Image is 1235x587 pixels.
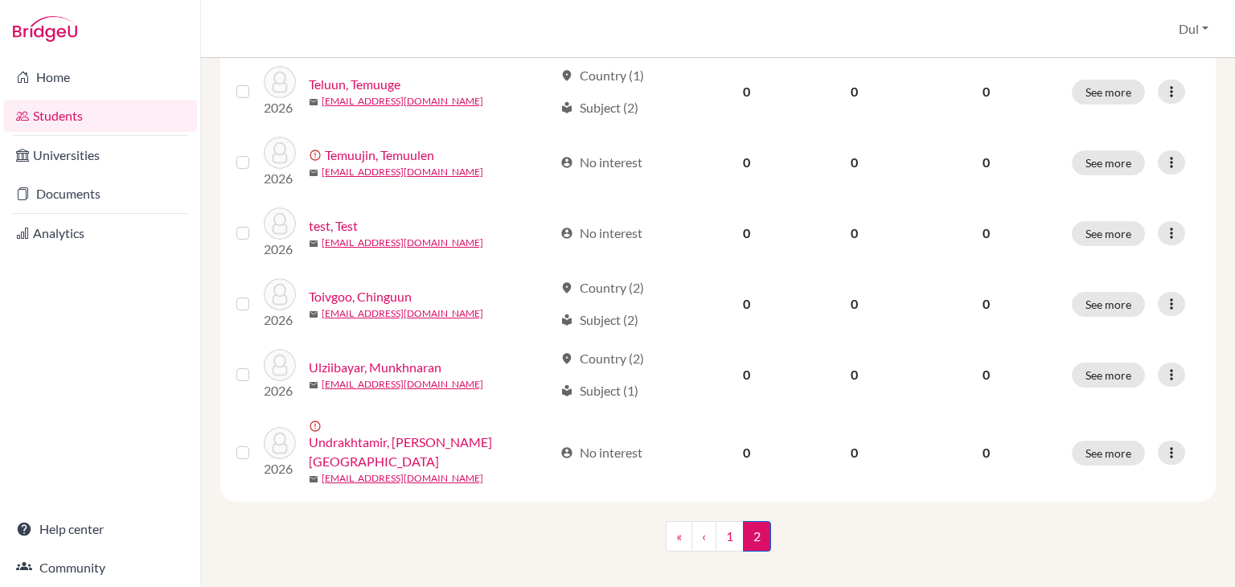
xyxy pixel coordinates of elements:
[3,100,197,132] a: Students
[309,97,318,107] span: mail
[13,16,77,42] img: Bridge-U
[309,168,318,178] span: mail
[264,169,296,188] p: 2026
[264,427,296,459] img: Undrakhtamir, Gan-Erdene
[322,471,483,486] a: [EMAIL_ADDRESS][DOMAIN_NAME]
[560,384,573,397] span: local_library
[560,314,573,326] span: local_library
[1072,363,1145,388] button: See more
[1072,441,1145,466] button: See more
[694,56,799,127] td: 0
[264,207,296,240] img: test, Test
[560,443,642,462] div: No interest
[3,217,197,249] a: Analytics
[920,443,1052,462] p: 0
[309,420,325,433] span: error_outline
[264,459,296,478] p: 2026
[743,521,771,552] span: 2
[666,521,771,564] nav: ...
[264,381,296,400] p: 2026
[694,127,799,198] td: 0
[322,94,483,109] a: [EMAIL_ADDRESS][DOMAIN_NAME]
[322,377,483,392] a: [EMAIL_ADDRESS][DOMAIN_NAME]
[309,216,358,236] a: test, Test
[560,278,644,298] div: Country (2)
[264,98,296,117] p: 2026
[560,227,573,240] span: account_circle
[560,224,642,243] div: No interest
[1072,150,1145,175] button: See more
[560,156,573,169] span: account_circle
[560,381,638,400] div: Subject (1)
[716,521,744,552] a: 1
[920,365,1052,384] p: 0
[560,66,644,85] div: Country (1)
[560,352,573,365] span: location_on
[560,98,638,117] div: Subject (2)
[264,310,296,330] p: 2026
[3,513,197,545] a: Help center
[694,198,799,269] td: 0
[799,339,910,410] td: 0
[264,278,296,310] img: Toivgoo, Chinguun
[309,474,318,484] span: mail
[560,349,644,368] div: Country (2)
[560,69,573,82] span: location_on
[309,287,412,306] a: Toivgoo, Chinguun
[694,410,799,495] td: 0
[560,101,573,114] span: local_library
[3,178,197,210] a: Documents
[3,139,197,171] a: Universities
[920,153,1052,172] p: 0
[322,236,483,250] a: [EMAIL_ADDRESS][DOMAIN_NAME]
[694,269,799,339] td: 0
[309,433,553,471] a: Undrakhtamir, [PERSON_NAME][GEOGRAPHIC_DATA]
[666,521,692,552] a: «
[920,82,1052,101] p: 0
[920,224,1052,243] p: 0
[799,127,910,198] td: 0
[309,310,318,319] span: mail
[799,198,910,269] td: 0
[691,521,716,552] a: ‹
[1072,292,1145,317] button: See more
[560,446,573,459] span: account_circle
[799,410,910,495] td: 0
[322,306,483,321] a: [EMAIL_ADDRESS][DOMAIN_NAME]
[309,75,400,94] a: Teluun, Temuuge
[1072,80,1145,105] button: See more
[325,146,434,165] a: Temuujin, Temuulen
[799,56,910,127] td: 0
[799,269,910,339] td: 0
[322,165,483,179] a: [EMAIL_ADDRESS][DOMAIN_NAME]
[3,61,197,93] a: Home
[309,149,325,162] span: error_outline
[264,240,296,259] p: 2026
[560,153,642,172] div: No interest
[694,339,799,410] td: 0
[264,349,296,381] img: Ulziibayar, Munkhnaran
[309,358,441,377] a: Ulziibayar, Munkhnaran
[1072,221,1145,246] button: See more
[309,380,318,390] span: mail
[3,552,197,584] a: Community
[560,281,573,294] span: location_on
[560,310,638,330] div: Subject (2)
[264,66,296,98] img: Teluun, Temuuge
[309,239,318,248] span: mail
[920,294,1052,314] p: 0
[1171,14,1216,44] button: Dul
[264,137,296,169] img: Temuujin, Temuulen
